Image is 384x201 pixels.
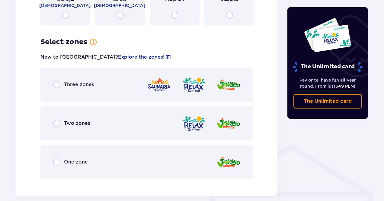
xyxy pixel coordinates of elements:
[216,76,241,93] img: Jamango
[304,18,352,53] img: Two entry cards to Suntago with the word 'UNLIMITED RELAX', featuring a white background with tro...
[182,115,206,132] img: Relax
[39,2,92,8] span: [DEMOGRAPHIC_DATA].
[182,76,206,93] img: Relax
[335,84,354,89] span: 649 PLN
[118,54,165,60] a: Explore the zones!
[64,120,90,127] span: Two zones
[216,154,241,171] img: Jamango
[304,98,352,105] p: The Unlimited card
[40,54,171,60] p: New to [GEOGRAPHIC_DATA]?
[64,81,94,88] span: Three zones
[293,94,362,109] a: The Unlimited card
[64,159,88,165] span: One zone
[94,2,146,8] span: [DEMOGRAPHIC_DATA].
[293,77,362,89] p: Pay once, have fun all-year round. From just !
[147,76,171,93] img: Saunaria
[292,62,363,72] p: The Unlimited card
[216,115,241,132] img: Jamango
[40,37,87,47] h3: Select zones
